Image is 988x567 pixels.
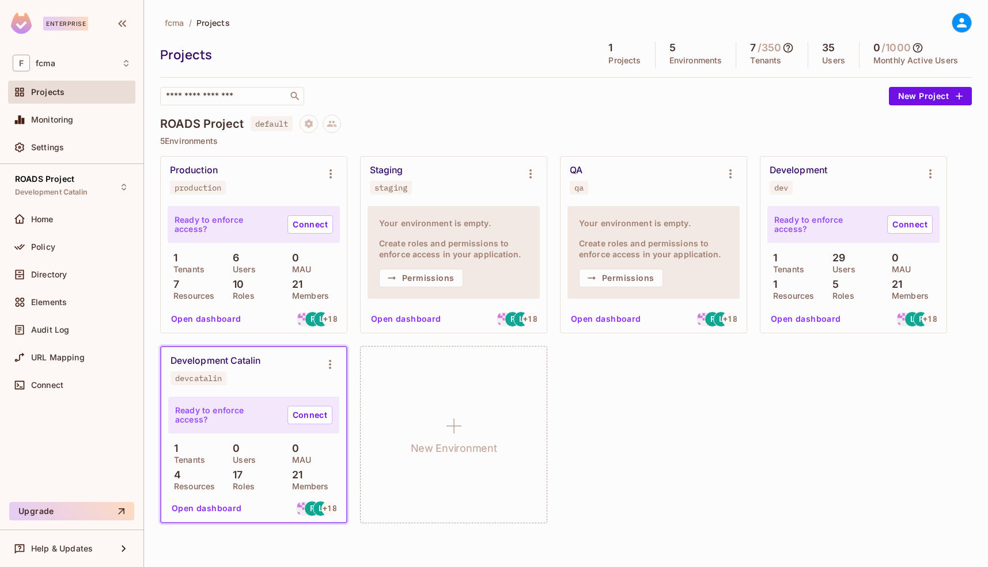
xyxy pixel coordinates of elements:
span: R [919,315,924,323]
p: Resources [168,291,214,300]
p: 1 [168,252,177,264]
img: catalin.tomescu@e-farmcredit.com [497,312,511,326]
span: Project settings [300,120,318,131]
button: Environment settings [719,162,742,185]
span: + 18 [323,315,337,323]
div: devcatalin [175,374,222,383]
p: Ready to enforce access? [774,215,878,234]
div: Staging [370,165,403,176]
p: Users [827,265,855,274]
div: dev [774,183,788,192]
p: Projects [608,56,641,65]
img: catalin.tomescu@e-farmcredit.com [696,312,711,326]
p: 0 [227,443,240,454]
p: 17 [227,469,243,481]
p: 21 [286,469,302,481]
p: MAU [286,265,311,274]
p: Tenants [750,56,781,65]
button: Permissions [579,269,663,287]
span: + 18 [723,315,737,323]
span: R [510,315,516,323]
p: 0 [286,443,299,454]
h5: 0 [873,42,880,54]
h5: 7 [750,42,756,54]
h4: Your environment is empty. [579,218,728,229]
p: Members [886,291,929,300]
p: 10 [227,279,244,290]
p: 4 [168,469,181,481]
div: Development [770,165,827,176]
button: Environment settings [519,162,542,185]
p: 1 [168,443,178,454]
h5: / 1000 [881,42,911,54]
h5: 35 [822,42,835,54]
button: Open dashboard [366,310,446,328]
h1: New Environment [411,440,497,457]
h5: 1 [608,42,612,54]
p: 1 [767,279,777,290]
span: Settings [31,143,64,152]
img: SReyMgAAAABJRU5ErkJggg== [11,13,32,34]
a: Connect [287,406,332,424]
p: 7 [168,279,179,290]
p: MAU [886,265,911,274]
span: Connect [31,380,63,390]
span: Projects [196,17,230,28]
p: Users [227,265,256,274]
h5: 5 [669,42,676,54]
span: Directory [31,270,67,279]
span: + 18 [323,504,336,512]
p: 0 [886,252,899,264]
div: qa [574,183,584,192]
p: MAU [286,455,311,465]
span: Projects [31,87,65,97]
button: Open dashboard [167,499,247,517]
button: Open dashboard [566,310,646,328]
button: Environment settings [319,353,342,376]
p: 5 Environments [160,136,972,146]
img: catalin.tomescu@e-farmcredit.com [297,312,311,326]
div: Production [170,165,218,176]
p: Tenants [767,265,804,274]
span: Workspace: fcma [36,59,55,68]
span: R [311,315,316,323]
button: Environment settings [319,162,342,185]
p: Users [822,56,845,65]
p: 0 [286,252,299,264]
p: 1 [767,252,777,264]
p: 6 [227,252,239,264]
img: catalin.tomescu@e-farmcredit.com [896,312,911,326]
span: L [519,315,524,323]
a: Connect [887,215,933,234]
p: 21 [286,279,302,290]
p: Environments [669,56,722,65]
p: Ready to enforce access? [175,215,278,234]
div: Development Catalin [171,355,261,367]
p: Ready to enforce access? [175,406,278,424]
span: Development Catalin [15,188,88,197]
div: Enterprise [43,17,88,31]
h4: ROADS Project [160,117,244,131]
p: Roles [227,482,255,491]
span: + 18 [523,315,537,323]
p: Tenants [168,455,205,465]
p: Users [227,455,256,465]
span: Policy [31,242,55,252]
h4: Create roles and permissions to enforce access in your application. [579,238,728,260]
div: Projects [160,46,589,63]
img: catalin.tomescu@e-farmcredit.com [296,501,311,516]
span: + 18 [923,315,937,323]
button: Environment settings [919,162,942,185]
p: Roles [827,291,854,300]
span: Elements [31,298,67,307]
p: Monthly Active Users [873,56,958,65]
span: R [710,315,716,323]
p: Members [286,291,329,300]
p: Resources [767,291,814,300]
span: R [310,504,315,512]
span: F [13,55,30,71]
button: Open dashboard [166,310,246,328]
h5: / 350 [758,42,782,54]
p: Roles [227,291,255,300]
span: Help & Updates [31,544,93,553]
